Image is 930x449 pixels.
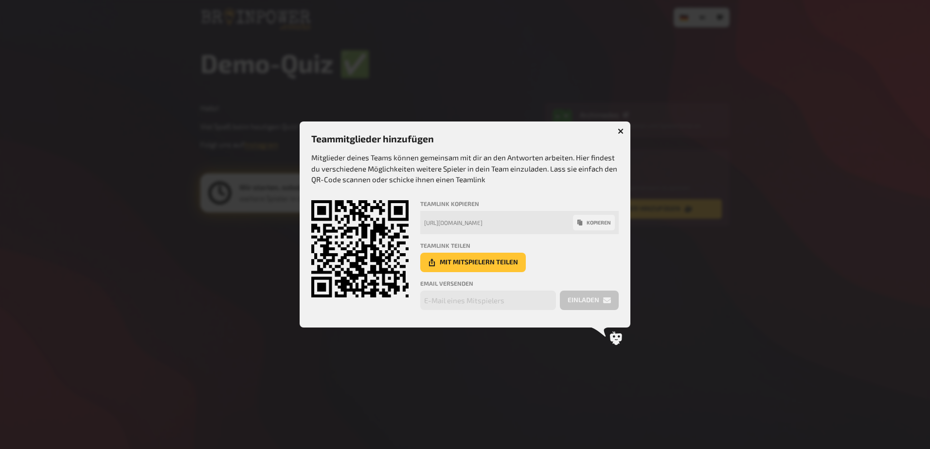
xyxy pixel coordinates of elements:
[573,215,615,230] button: kopieren
[560,291,619,310] button: einladen
[420,253,526,272] button: Mit Mitspielern teilen
[420,280,619,287] h4: Email versenden
[420,200,619,207] h4: Teamlink kopieren
[424,219,573,226] div: [URL][DOMAIN_NAME]
[420,291,556,310] input: E-Mail eines Mitspielers
[311,133,619,144] h3: Teammitglieder hinzufügen
[420,242,619,249] h4: Teamlink teilen
[311,152,619,185] p: Mitglieder deines Teams können gemeinsam mit dir an den Antworten arbeiten. Hier findest du versc...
